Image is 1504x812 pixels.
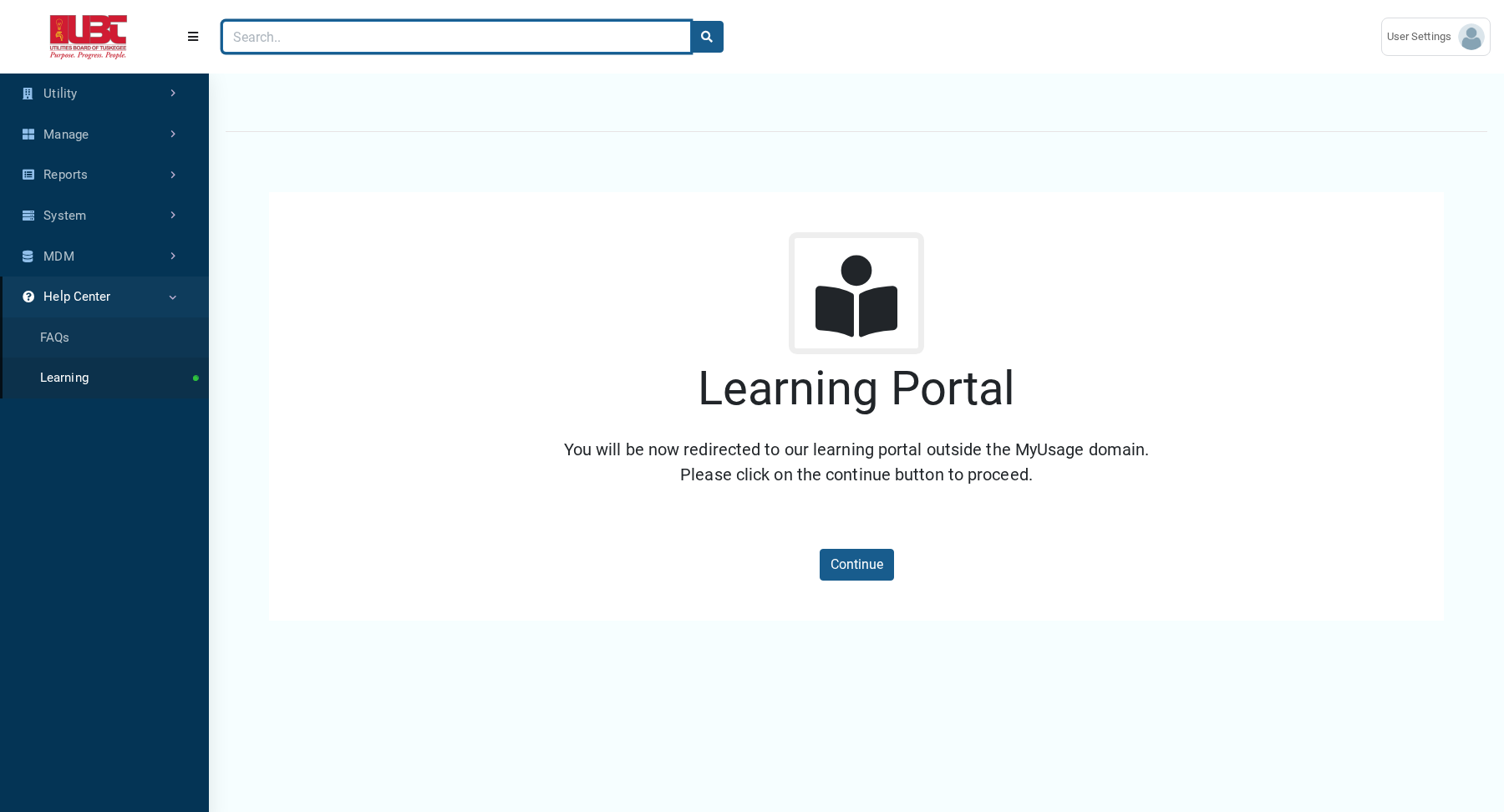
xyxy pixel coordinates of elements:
button: Menu [177,22,209,52]
input: Search [222,21,691,53]
img: ALTSK Logo [13,15,164,59]
p: You will be now redirected to our learning portal outside the MyUsage domain. Please click on the... [309,437,1404,487]
a: User Settings [1381,18,1491,56]
button: search [690,21,724,53]
span: User Settings [1387,28,1458,45]
p: Learning Portal [309,354,1404,424]
button: Continue [820,549,894,581]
